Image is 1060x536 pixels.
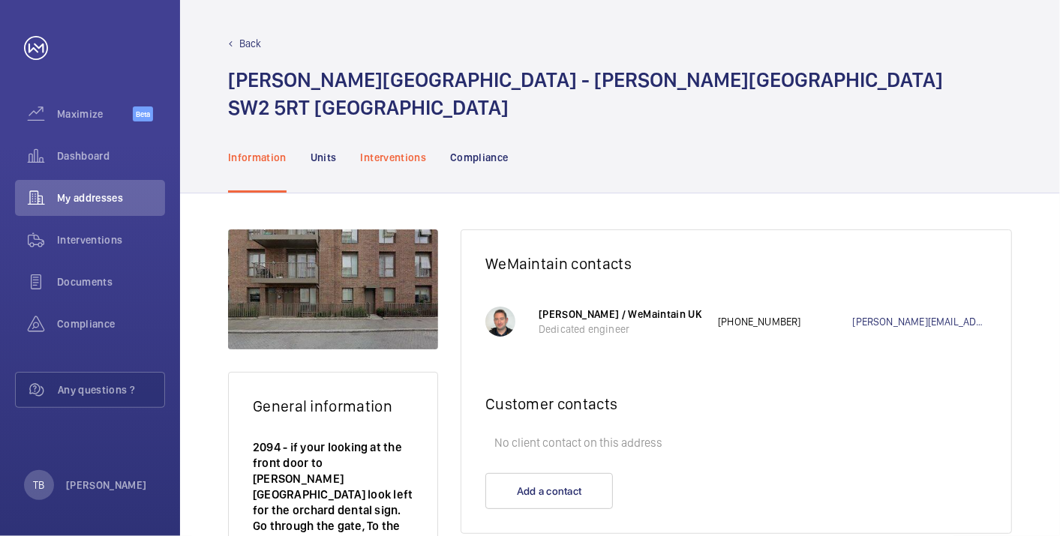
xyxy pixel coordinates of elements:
[539,322,703,337] p: Dedicated engineer
[485,428,987,458] p: No client contact on this address
[57,316,165,331] span: Compliance
[485,254,987,273] h2: WeMaintain contacts
[57,148,165,163] span: Dashboard
[450,150,509,165] p: Compliance
[239,36,262,51] p: Back
[33,478,44,493] p: TB
[853,314,987,329] a: [PERSON_NAME][EMAIL_ADDRESS][DOMAIN_NAME]
[58,382,164,397] span: Any questions ?
[718,314,852,329] p: [PHONE_NUMBER]
[133,106,153,121] span: Beta
[361,150,427,165] p: Interventions
[253,397,413,415] h2: General information
[485,394,987,413] h2: Customer contacts
[57,274,165,289] span: Documents
[57,190,165,205] span: My addresses
[228,150,287,165] p: Information
[311,150,337,165] p: Units
[66,478,147,493] p: [PERSON_NAME]
[57,106,133,121] span: Maximize
[539,307,703,322] p: [PERSON_NAME] / WeMaintain UK
[57,232,165,247] span: Interventions
[485,473,613,509] button: Add a contact
[228,66,943,121] h1: [PERSON_NAME][GEOGRAPHIC_DATA] - [PERSON_NAME][GEOGRAPHIC_DATA] SW2 5RT [GEOGRAPHIC_DATA]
